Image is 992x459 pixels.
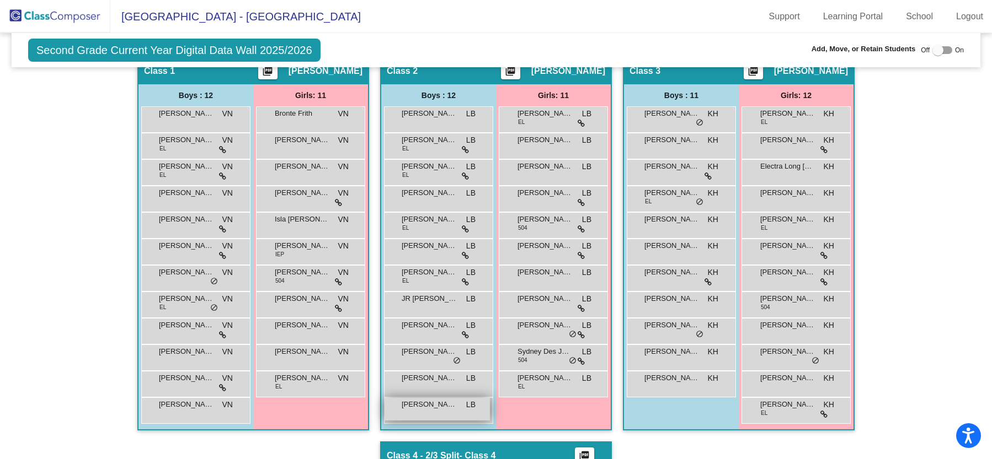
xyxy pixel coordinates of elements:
[955,45,964,55] span: On
[466,267,476,278] span: LB
[824,399,834,411] span: KH
[518,224,527,232] span: 504
[761,118,767,126] span: EL
[708,134,718,146] span: KH
[222,346,233,358] span: VN
[708,187,718,199] span: KH
[824,240,834,252] span: KH
[760,346,815,357] span: [PERSON_NAME]
[110,8,361,25] span: [GEOGRAPHIC_DATA] - [GEOGRAPHIC_DATA]
[466,346,476,358] span: LB
[381,84,496,106] div: Boys : 12
[582,267,591,278] span: LB
[582,214,591,225] span: LB
[275,134,330,145] span: [PERSON_NAME]
[518,240,573,251] span: [PERSON_NAME]
[708,320,718,331] span: KH
[518,346,573,357] span: Sydney Des Jarlais
[582,108,591,120] span: LB
[338,372,349,384] span: VN
[744,63,763,79] button: Print Students Details
[824,346,834,358] span: KH
[402,171,409,179] span: EL
[947,8,992,25] a: Logout
[644,293,700,304] span: [PERSON_NAME]
[402,224,409,232] span: EL
[275,277,285,285] span: 504
[531,66,605,77] span: [PERSON_NAME]
[760,267,815,278] span: [PERSON_NAME]
[582,240,591,252] span: LB
[275,320,330,331] span: [PERSON_NAME]
[338,214,349,225] span: VN
[402,161,457,172] span: [PERSON_NAME]
[275,293,330,304] span: [PERSON_NAME]
[624,84,739,106] div: Boys : 11
[275,372,330,384] span: [PERSON_NAME]
[338,134,349,146] span: VN
[275,187,330,198] span: [PERSON_NAME] [PERSON_NAME]
[824,293,834,305] span: KH
[222,399,233,411] span: VN
[582,346,591,358] span: LB
[708,240,718,252] span: KH
[387,66,418,77] span: Class 2
[644,267,700,278] span: [PERSON_NAME]
[644,134,700,145] span: [PERSON_NAME] [PERSON_NAME]
[824,320,834,331] span: KH
[222,214,233,225] span: VN
[644,346,700,357] span: [PERSON_NAME]
[402,240,457,251] span: [PERSON_NAME]
[582,372,591,384] span: LB
[518,187,573,198] span: [PERSON_NAME]
[159,187,214,198] span: [PERSON_NAME]
[644,240,700,251] span: [PERSON_NAME]
[518,293,573,304] span: [PERSON_NAME]
[159,214,214,225] span: [PERSON_NAME] [PERSON_NAME]
[518,372,573,384] span: [PERSON_NAME]
[696,118,703,127] span: do_not_disturb_alt
[222,267,233,278] span: VN
[518,267,573,278] span: [PERSON_NAME]
[696,198,703,207] span: do_not_disturb_alt
[760,134,815,145] span: [PERSON_NAME]
[210,277,218,286] span: do_not_disturb_alt
[774,66,848,77] span: [PERSON_NAME]
[466,161,476,172] span: LB
[159,144,166,153] span: EL
[761,409,767,417] span: EL
[402,134,457,145] span: [PERSON_NAME]
[159,171,166,179] span: EL
[222,187,233,199] span: VN
[812,357,819,365] span: do_not_disturb_alt
[159,372,214,384] span: [PERSON_NAME]
[824,267,834,278] span: KH
[275,161,330,172] span: [PERSON_NAME]
[138,84,253,106] div: Boys : 12
[338,320,349,331] span: VN
[644,161,700,172] span: [PERSON_NAME]
[402,293,457,304] span: JR [PERSON_NAME]
[824,108,834,120] span: KH
[501,63,520,79] button: Print Students Details
[222,134,233,146] span: VN
[402,399,457,410] span: [PERSON_NAME]
[402,187,457,198] span: [PERSON_NAME]
[402,346,457,357] span: [PERSON_NAME] [PERSON_NAME]
[569,330,577,339] span: do_not_disturb_alt
[761,303,770,311] span: 504
[921,45,930,55] span: Off
[504,66,517,81] mat-icon: picture_as_pdf
[159,399,214,410] span: [PERSON_NAME]
[159,267,214,278] span: [PERSON_NAME]
[582,187,591,199] span: LB
[644,372,700,384] span: [PERSON_NAME]
[496,84,611,106] div: Girls: 11
[275,108,330,119] span: Bronte Frith
[159,134,214,145] span: [PERSON_NAME]
[338,187,349,199] span: VN
[222,161,233,172] span: VN
[518,356,527,364] span: 504
[453,357,461,365] span: do_not_disturb_alt
[466,372,476,384] span: LB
